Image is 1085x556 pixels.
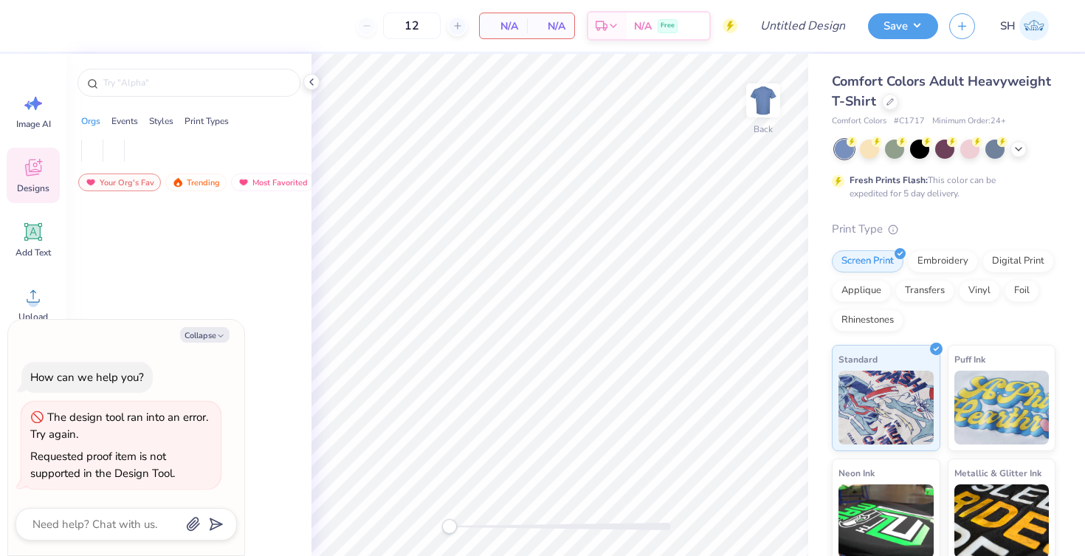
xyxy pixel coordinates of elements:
div: This color can be expedited for 5 day delivery. [850,174,1031,200]
div: Most Favorited [231,174,314,191]
div: Accessibility label [442,519,457,534]
input: Untitled Design [748,11,857,41]
img: Back [748,86,778,115]
span: # C1717 [894,115,925,128]
div: Styles [149,114,173,128]
div: Requested proof item is not supported in the Design Tool. [30,449,175,481]
img: most_fav.gif [85,177,97,188]
div: Applique [832,280,891,302]
div: Screen Print [832,250,903,272]
span: Add Text [15,247,51,258]
span: Standard [838,351,878,367]
div: Rhinestones [832,309,903,332]
img: most_fav.gif [238,177,249,188]
input: Try "Alpha" [102,75,291,90]
span: N/A [536,18,565,34]
div: Print Type [832,221,1055,238]
span: Designs [17,182,49,194]
button: Collapse [180,327,230,343]
div: Transfers [895,280,954,302]
span: Upload [18,311,48,323]
div: The design tool ran into an error. Try again. [30,410,208,442]
div: Print Types [185,114,229,128]
span: SH [1000,18,1016,35]
img: Puff Ink [954,371,1050,445]
button: Save [868,13,938,39]
img: Standard [838,371,934,445]
span: Image AI [16,118,51,130]
img: trending.gif [172,177,184,188]
span: N/A [489,18,518,34]
div: Digital Print [982,250,1054,272]
div: Foil [1005,280,1039,302]
div: Back [754,123,773,136]
div: Events [111,114,138,128]
input: – – [383,13,441,39]
span: Free [661,21,675,31]
img: Sofia Hristidis [1019,11,1049,41]
div: Orgs [81,114,100,128]
a: SH [993,11,1055,41]
div: Trending [165,174,227,191]
div: Vinyl [959,280,1000,302]
span: Puff Ink [954,351,985,367]
span: N/A [634,18,652,34]
span: Metallic & Glitter Ink [954,465,1041,481]
div: Embroidery [908,250,978,272]
span: Neon Ink [838,465,875,481]
div: How can we help you? [30,370,144,385]
span: Comfort Colors Adult Heavyweight T-Shirt [832,72,1051,110]
span: Minimum Order: 24 + [932,115,1006,128]
span: Comfort Colors [832,115,886,128]
strong: Fresh Prints Flash: [850,174,928,186]
div: Your Org's Fav [78,174,161,191]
